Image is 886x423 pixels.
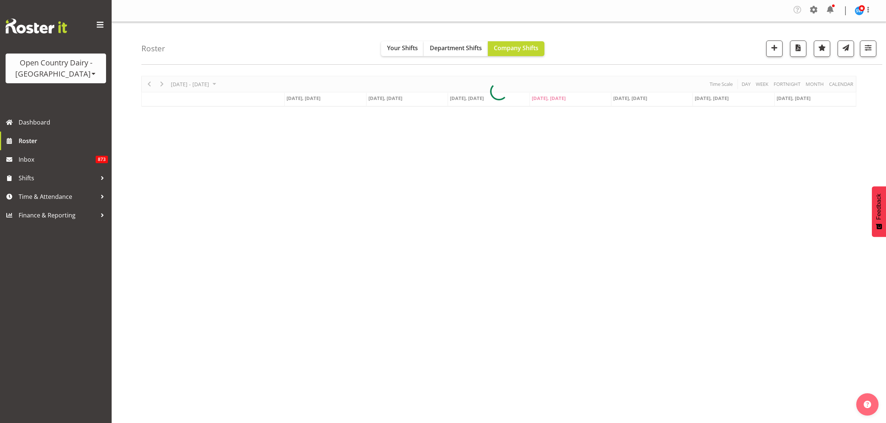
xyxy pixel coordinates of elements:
[430,44,482,52] span: Department Shifts
[814,41,830,57] button: Highlight an important date within the roster.
[494,44,538,52] span: Company Shifts
[19,135,108,146] span: Roster
[381,41,424,56] button: Your Shifts
[424,41,488,56] button: Department Shifts
[864,401,871,408] img: help-xxl-2.png
[13,57,99,80] div: Open Country Dairy - [GEOGRAPHIC_DATA]
[876,194,882,220] span: Feedback
[488,41,544,56] button: Company Shifts
[872,186,886,237] button: Feedback - Show survey
[141,44,165,53] h4: Roster
[855,6,864,15] img: steve-webb8258.jpg
[19,117,108,128] span: Dashboard
[19,191,97,202] span: Time & Attendance
[19,172,97,184] span: Shifts
[766,41,783,57] button: Add a new shift
[860,41,876,57] button: Filter Shifts
[19,210,97,221] span: Finance & Reporting
[19,154,96,165] span: Inbox
[387,44,418,52] span: Your Shifts
[838,41,854,57] button: Send a list of all shifts for the selected filtered period to all rostered employees.
[96,156,108,163] span: 873
[6,19,67,33] img: Rosterit website logo
[790,41,806,57] button: Download a PDF of the roster according to the set date range.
